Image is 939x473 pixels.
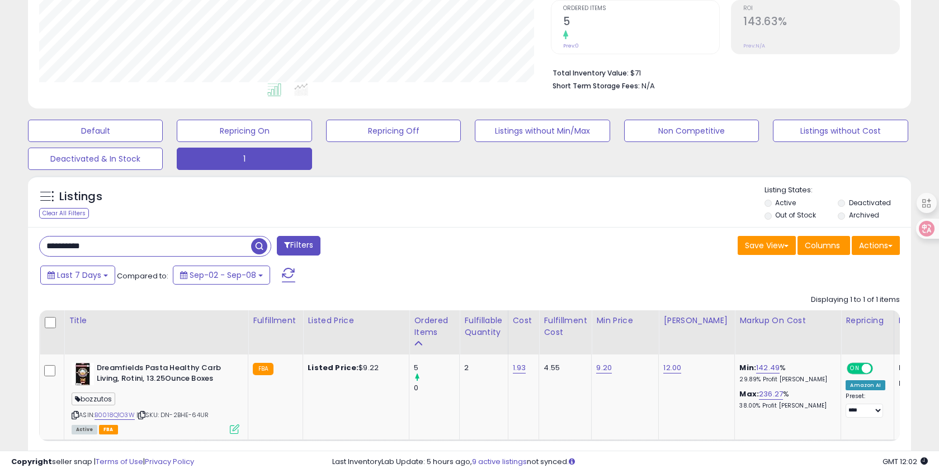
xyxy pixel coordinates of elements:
[464,315,503,338] div: Fulfillable Quantity
[739,402,832,410] p: 38.00% Profit [PERSON_NAME]
[773,120,908,142] button: Listings without Cost
[563,42,579,49] small: Prev: 0
[848,364,862,373] span: ON
[798,236,850,255] button: Columns
[72,392,115,405] span: bozzutos
[326,120,461,142] button: Repricing Off
[117,271,168,281] span: Compared to:
[513,315,535,327] div: Cost
[596,315,654,327] div: Min Price
[846,380,885,390] div: Amazon AI
[414,315,455,338] div: Ordered Items
[513,362,526,373] a: 1.93
[253,363,273,375] small: FBA
[11,456,52,467] strong: Copyright
[96,456,143,467] a: Terms of Use
[475,120,610,142] button: Listings without Min/Max
[308,363,400,373] div: $9.22
[663,315,730,327] div: [PERSON_NAME]
[624,120,759,142] button: Non Competitive
[775,198,796,207] label: Active
[849,198,891,207] label: Deactivated
[414,363,459,373] div: 5
[173,266,270,285] button: Sep-02 - Sep-08
[544,363,583,373] div: 4.55
[596,362,612,373] a: 9.20
[563,6,719,12] span: Ordered Items
[805,240,840,251] span: Columns
[97,363,233,386] b: Dreamfields Pasta Healthy Carb Living, Rotini, 13.25Ounce Boxes
[765,185,911,196] p: Listing States:
[553,81,640,91] b: Short Term Storage Fees:
[464,363,499,373] div: 2
[308,362,358,373] b: Listed Price:
[57,269,101,281] span: Last 7 Days
[59,189,102,205] h5: Listings
[414,383,459,393] div: 0
[40,266,115,285] button: Last 7 Days
[177,148,312,170] button: 1
[743,6,899,12] span: ROI
[739,389,759,399] b: Max:
[69,315,243,327] div: Title
[852,236,900,255] button: Actions
[332,457,928,467] div: Last InventoryLab Update: 5 hours ago, not synced.
[735,310,841,354] th: The percentage added to the cost of goods (COGS) that forms the calculator for Min & Max prices.
[472,456,527,467] a: 9 active listings
[743,15,899,30] h2: 143.63%
[11,457,194,467] div: seller snap | |
[849,210,879,220] label: Archived
[739,376,832,384] p: 29.89% Profit [PERSON_NAME]
[99,425,118,434] span: FBA
[136,410,209,419] span: | SKU: DN-2BHE-64UR
[846,315,889,327] div: Repricing
[739,363,832,384] div: %
[553,65,891,79] li: $71
[553,68,629,78] b: Total Inventory Value:
[756,362,780,373] a: 142.49
[72,363,239,433] div: ASIN:
[846,392,885,418] div: Preset:
[145,456,194,467] a: Privacy Policy
[739,315,836,327] div: Markup on Cost
[739,389,832,410] div: %
[177,120,312,142] button: Repricing On
[739,362,756,373] b: Min:
[190,269,256,281] span: Sep-02 - Sep-08
[663,362,681,373] a: 12.00
[72,363,94,385] img: 51UycbG5jjL._SL40_.jpg
[72,425,97,434] span: All listings currently available for purchase on Amazon
[641,81,655,91] span: N/A
[308,315,404,327] div: Listed Price
[39,208,89,219] div: Clear All Filters
[743,42,765,49] small: Prev: N/A
[28,148,163,170] button: Deactivated & In Stock
[759,389,783,400] a: 236.27
[28,120,163,142] button: Default
[563,15,719,30] h2: 5
[871,364,889,373] span: OFF
[544,315,587,338] div: Fulfillment Cost
[738,236,796,255] button: Save View
[775,210,816,220] label: Out of Stock
[95,410,135,420] a: B0018Q1O3W
[253,315,298,327] div: Fulfillment
[277,236,320,256] button: Filters
[899,378,918,389] strong: Max:
[811,295,900,305] div: Displaying 1 to 1 of 1 items
[899,362,916,373] strong: Min:
[883,456,928,467] span: 2025-09-16 12:02 GMT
